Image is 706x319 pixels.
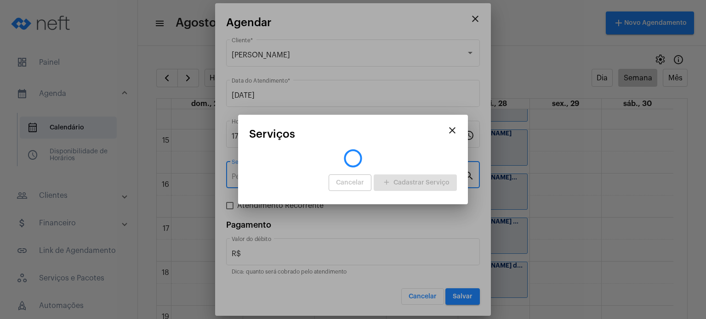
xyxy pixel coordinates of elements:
[381,179,450,186] span: Cadastrar Serviço
[381,177,392,189] mat-icon: add
[249,128,295,140] span: Serviços
[374,174,457,191] button: Cadastrar Serviço
[336,179,364,186] span: Cancelar
[329,174,371,191] button: Cancelar
[447,125,458,136] mat-icon: close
